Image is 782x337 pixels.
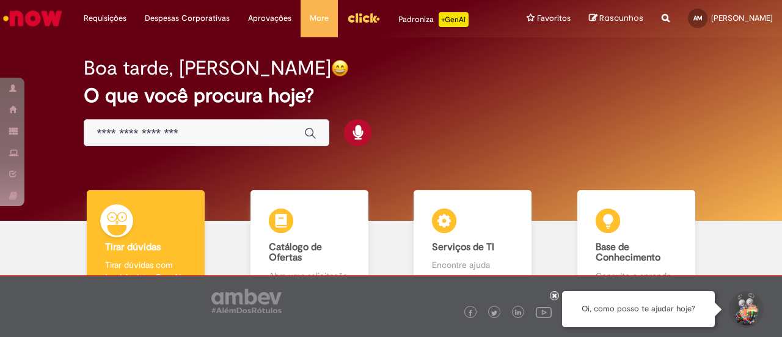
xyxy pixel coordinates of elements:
div: Padroniza [398,12,469,27]
img: logo_footer_linkedin.png [515,309,521,317]
button: Iniciar Conversa de Suporte [727,291,764,328]
a: Base de Conhecimento Consulte e aprenda [555,190,718,296]
p: Abra uma solicitação [269,270,350,282]
a: Tirar dúvidas Tirar dúvidas com Lupi Assist e Gen Ai [64,190,228,296]
span: More [310,12,329,24]
b: Tirar dúvidas [105,241,161,253]
img: logo_footer_youtube.png [536,304,552,320]
b: Catálogo de Ofertas [269,241,322,264]
p: Consulte e aprenda [596,270,677,282]
img: click_logo_yellow_360x200.png [347,9,380,27]
img: logo_footer_facebook.png [467,310,473,316]
span: Despesas Corporativas [145,12,230,24]
a: Catálogo de Ofertas Abra uma solicitação [228,190,392,296]
b: Base de Conhecimento [596,241,660,264]
p: +GenAi [439,12,469,27]
p: Tirar dúvidas com Lupi Assist e Gen Ai [105,259,186,283]
a: Serviços de TI Encontre ajuda [391,190,555,296]
span: Favoritos [537,12,571,24]
b: Serviços de TI [432,241,494,253]
img: logo_footer_ambev_rotulo_gray.png [211,289,282,313]
span: Rascunhos [599,12,643,24]
span: Aprovações [248,12,291,24]
span: AM [693,14,703,22]
p: Encontre ajuda [432,259,513,271]
span: [PERSON_NAME] [711,13,773,23]
h2: O que você procura hoje? [84,85,698,106]
img: logo_footer_twitter.png [491,310,497,316]
div: Oi, como posso te ajudar hoje? [562,291,715,327]
img: happy-face.png [331,59,349,77]
a: Rascunhos [589,13,643,24]
h2: Boa tarde, [PERSON_NAME] [84,57,331,79]
img: ServiceNow [1,6,64,31]
span: Requisições [84,12,126,24]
